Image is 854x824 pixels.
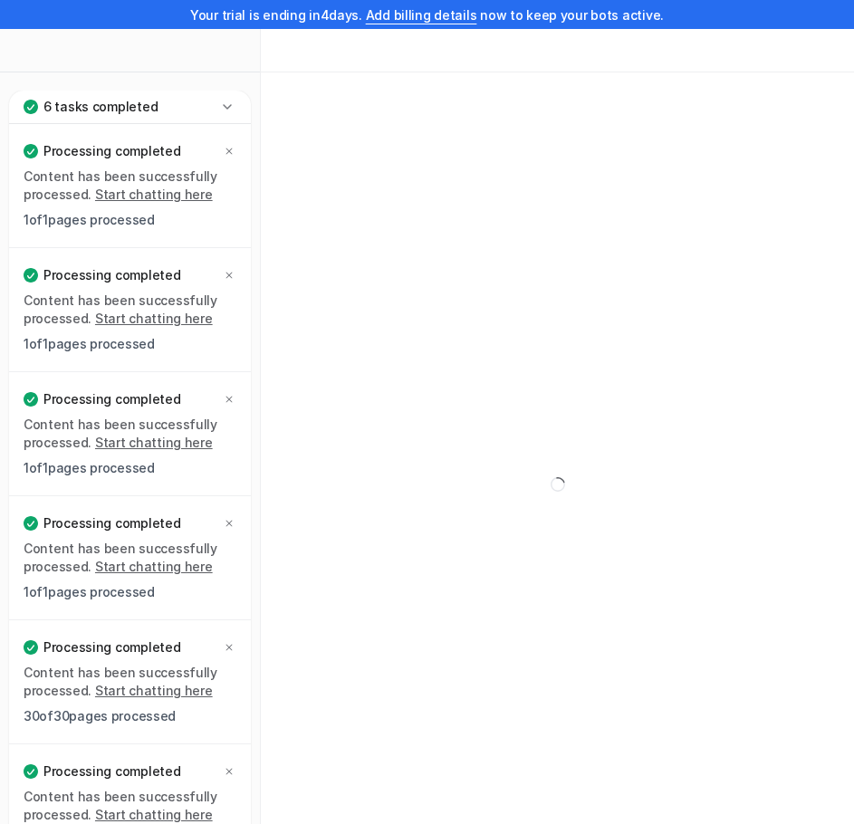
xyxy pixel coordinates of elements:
[95,683,213,698] a: Start chatting here
[24,540,236,576] p: Content has been successfully processed.
[43,98,158,116] p: 6 tasks completed
[43,514,180,532] p: Processing completed
[24,664,236,700] p: Content has been successfully processed.
[43,142,180,160] p: Processing completed
[95,311,213,326] a: Start chatting here
[24,788,236,824] p: Content has been successfully processed.
[366,7,477,23] a: Add billing details
[43,266,180,284] p: Processing completed
[43,762,180,781] p: Processing completed
[24,707,236,725] p: 30 of 30 pages processed
[43,638,180,656] p: Processing completed
[24,583,236,601] p: 1 of 1 pages processed
[95,807,213,822] a: Start chatting here
[24,459,236,477] p: 1 of 1 pages processed
[43,390,180,408] p: Processing completed
[24,292,236,328] p: Content has been successfully processed.
[95,559,213,574] a: Start chatting here
[7,83,253,109] a: Chat
[95,187,213,202] a: Start chatting here
[95,435,213,450] a: Start chatting here
[24,335,236,353] p: 1 of 1 pages processed
[24,416,236,452] p: Content has been successfully processed.
[24,168,236,204] p: Content has been successfully processed.
[24,211,236,229] p: 1 of 1 pages processed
